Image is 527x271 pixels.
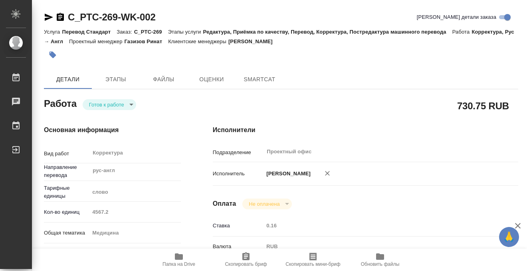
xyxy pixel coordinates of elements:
[192,74,231,84] span: Оценки
[89,247,180,261] div: Фармацевтика
[97,74,135,84] span: Этапы
[213,170,264,178] p: Исполнитель
[68,12,156,22] a: C_PTC-269-WK-002
[44,184,89,200] p: Тарифные единицы
[319,165,336,182] button: Удалить исполнителя
[44,96,77,110] h2: Работа
[417,13,496,21] span: [PERSON_NAME] детали заказа
[228,38,279,44] p: [PERSON_NAME]
[89,206,180,218] input: Пустое поле
[44,163,89,179] p: Направление перевода
[361,261,400,267] span: Обновить файлы
[145,249,212,271] button: Папка на Drive
[62,29,117,35] p: Перевод Стандарт
[452,29,472,35] p: Работа
[69,38,124,44] p: Проектный менеджер
[502,229,516,245] span: 🙏
[44,208,89,216] p: Кол-во единиц
[134,29,168,35] p: C_PTC-269
[162,261,195,267] span: Папка на Drive
[213,149,264,157] p: Подразделение
[213,222,264,230] p: Ставка
[49,74,87,84] span: Детали
[246,201,282,207] button: Не оплачена
[44,125,181,135] h4: Основная информация
[117,29,134,35] p: Заказ:
[89,185,180,199] div: слово
[212,249,279,271] button: Скопировать бриф
[240,74,279,84] span: SmartCat
[44,229,89,237] p: Общая тематика
[55,12,65,22] button: Скопировать ссылку
[457,99,509,112] h2: 730.75 RUB
[168,29,203,35] p: Этапы услуги
[87,101,127,108] button: Готов к работе
[125,38,168,44] p: Газизов Ринат
[213,125,518,135] h4: Исполнители
[263,220,493,231] input: Пустое поле
[285,261,340,267] span: Скопировать мини-бриф
[347,249,414,271] button: Обновить файлы
[263,240,493,253] div: RUB
[168,38,228,44] p: Клиентские менеджеры
[44,29,62,35] p: Услуга
[213,243,264,251] p: Валюта
[44,150,89,158] p: Вид работ
[242,199,291,209] div: Готов к работе
[213,199,236,209] h4: Оплата
[83,99,136,110] div: Готов к работе
[89,226,180,240] div: Медицина
[145,74,183,84] span: Файлы
[279,249,347,271] button: Скопировать мини-бриф
[44,12,53,22] button: Скопировать ссылку для ЯМессенджера
[263,170,311,178] p: [PERSON_NAME]
[44,46,61,64] button: Добавить тэг
[203,29,452,35] p: Редактура, Приёмка по качеству, Перевод, Корректура, Постредактура машинного перевода
[499,227,519,247] button: 🙏
[225,261,267,267] span: Скопировать бриф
